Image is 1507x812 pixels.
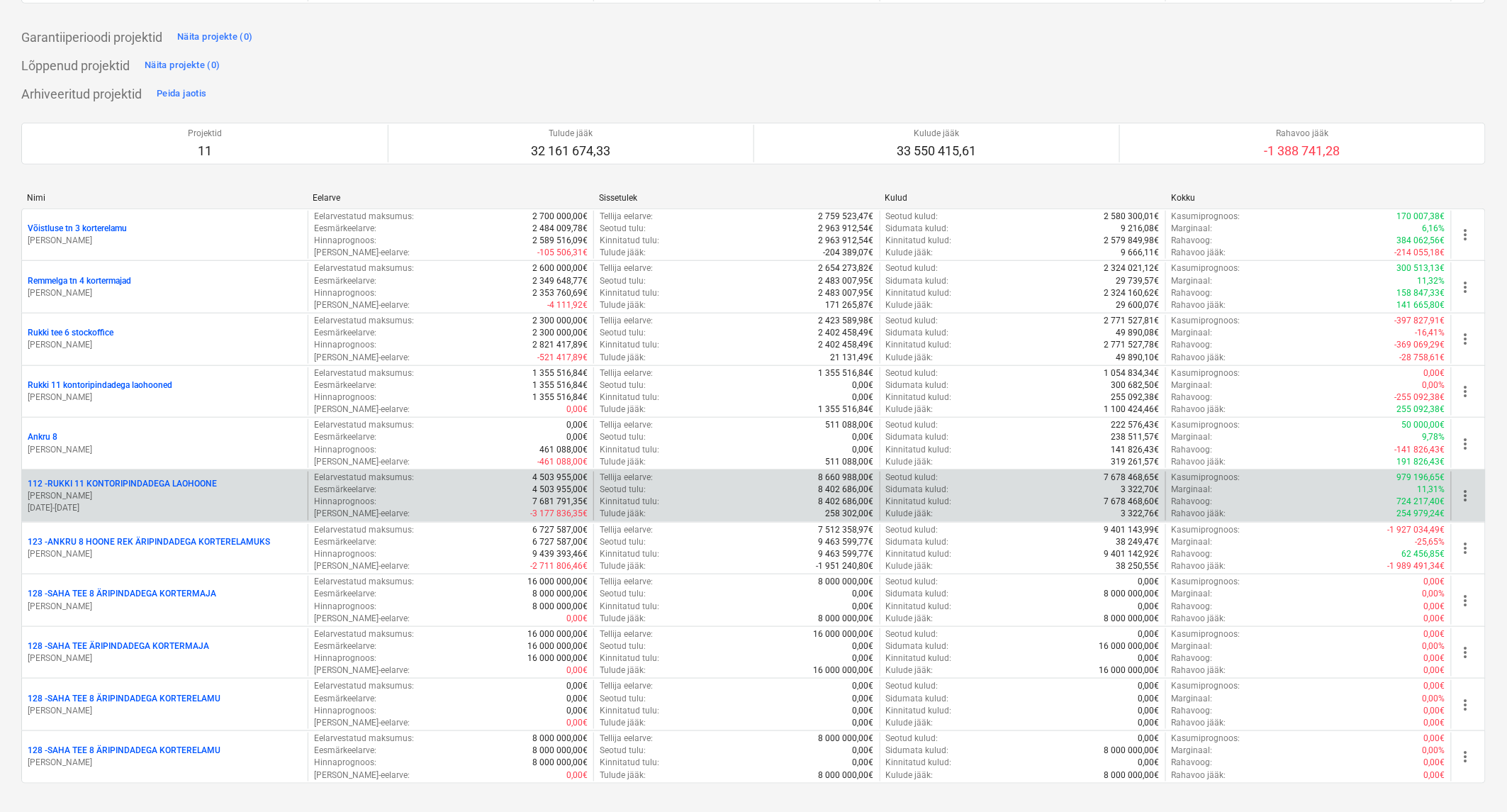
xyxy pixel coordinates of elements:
[853,444,874,456] p: 0,00€
[1121,484,1160,496] p: 3 322,70€
[314,496,376,508] p: Hinnaprognoos :
[1172,456,1226,468] p: Rahavoo jääk :
[527,576,588,588] p: 16 000 000,00€
[1172,352,1226,364] p: Rahavoo jääk :
[1416,536,1445,548] p: -25,65%
[28,601,302,613] p: [PERSON_NAME]
[1116,560,1160,572] p: 38 250,55€
[819,404,874,416] p: 1 355 516,84€
[1424,367,1445,379] p: 0,00€
[819,548,874,560] p: 9 463 599,77€
[886,508,934,520] p: Kulude jääk :
[817,560,874,572] p: -1 951 240,80€
[314,235,376,247] p: Hinnaprognoos :
[1116,352,1160,364] p: 49 890,10€
[1397,235,1445,247] p: 384 062,56€
[1395,391,1445,404] p: -255 092,38€
[28,502,302,514] p: [DATE] - [DATE]
[188,143,222,160] p: 11
[826,508,874,520] p: 258 302,00€
[600,339,659,351] p: Kinnitatud tulu :
[819,472,874,484] p: 8 660 988,00€
[853,431,874,443] p: 0,00€
[532,524,588,536] p: 6 727 587,00€
[1104,496,1160,508] p: 7 678 468,60€
[532,143,611,160] p: 32 161 674,33
[1388,560,1445,572] p: -1 989 491,34€
[314,379,376,391] p: Eesmärkeelarve :
[28,379,302,404] div: Rukki 11 kontoripindadega laohooned[PERSON_NAME]
[1111,431,1160,443] p: 238 511,57€
[314,508,410,520] p: [PERSON_NAME]-eelarve :
[1172,299,1226,311] p: Rahavoo jääk :
[1121,247,1160,259] p: 9 666,11€
[177,29,253,45] div: Näita projekte (0)
[153,83,210,106] button: Peida jaotis
[600,223,646,235] p: Seotud tulu :
[600,327,646,339] p: Seotud tulu :
[819,327,874,339] p: 2 402 458,49€
[1395,247,1445,259] p: -214 055,18€
[28,379,172,391] p: Rukki 11 kontoripindadega laohooned
[28,757,302,769] p: [PERSON_NAME]
[819,223,874,235] p: 2 963 912,54€
[1172,339,1213,351] p: Rahavoog :
[1423,223,1445,235] p: 6,16%
[886,536,949,548] p: Sidumata kulud :
[600,536,646,548] p: Seotud tulu :
[28,431,302,455] div: Ankru 8[PERSON_NAME]
[1104,472,1160,484] p: 7 678 468,65€
[886,419,939,431] p: Seotud kulud :
[530,508,588,520] p: -3 177 836,35€
[1457,330,1474,347] span: more_vert
[1172,367,1240,379] p: Kasumiprognoos :
[314,262,414,274] p: Eelarvestatud maksumus :
[28,478,302,514] div: 112 -RUKKI 11 KONTORIPINDADEGA LAOHOONE[PERSON_NAME][DATE]-[DATE]
[1172,404,1226,416] p: Rahavoo jääk :
[314,391,376,404] p: Hinnaprognoos :
[141,55,224,77] button: Näita projekte (0)
[826,419,874,431] p: 511 088,00€
[1457,383,1474,400] span: more_vert
[600,472,653,484] p: Tellija eelarve :
[1116,275,1160,287] p: 29 739,57€
[314,484,376,496] p: Eesmärkeelarve :
[1104,211,1160,223] p: 2 580 300,01€
[314,588,376,600] p: Eesmärkeelarve :
[1172,524,1240,536] p: Kasumiprognoos :
[1172,419,1240,431] p: Kasumiprognoos :
[886,275,949,287] p: Sidumata kulud :
[1104,404,1160,416] p: 1 100 424,46€
[532,484,588,496] p: 4 503 955,00€
[1397,211,1445,223] p: 170 007,38€
[1172,262,1240,274] p: Kasumiprognoos :
[314,472,414,484] p: Eelarvestatud maksumus :
[1172,548,1213,560] p: Rahavoog :
[897,128,977,140] p: Kulude jääk
[600,352,646,364] p: Tulude jääk :
[314,352,410,364] p: [PERSON_NAME]-eelarve :
[27,193,302,203] div: Nimi
[532,379,588,391] p: 1 355 516,84€
[28,705,302,717] p: [PERSON_NAME]
[1172,484,1213,496] p: Marginaal :
[1104,235,1160,247] p: 2 579 849,98€
[819,262,874,274] p: 2 654 273,82€
[532,339,588,351] p: 2 821 417,89€
[314,287,376,299] p: Hinnaprognoos :
[314,211,414,223] p: Eelarvestatud maksumus :
[28,287,302,299] p: [PERSON_NAME]
[537,247,588,259] p: -105 506,31€
[1400,352,1445,364] p: -28 758,61€
[1397,262,1445,274] p: 300 513,13€
[1172,472,1240,484] p: Kasumiprognoos :
[600,367,653,379] p: Tellija eelarve :
[600,524,653,536] p: Tellija eelarve :
[532,262,588,274] p: 2 600 000,00€
[1397,472,1445,484] p: 979 196,65€
[314,560,410,572] p: [PERSON_NAME]-eelarve :
[314,247,410,259] p: [PERSON_NAME]-eelarve :
[532,223,588,235] p: 2 484 009,78€
[28,536,270,548] p: 123 - ANKRU 8 HOONE REK ÄRIPINDADEGA KORTERELAMUKS
[600,391,659,404] p: Kinnitatud tulu :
